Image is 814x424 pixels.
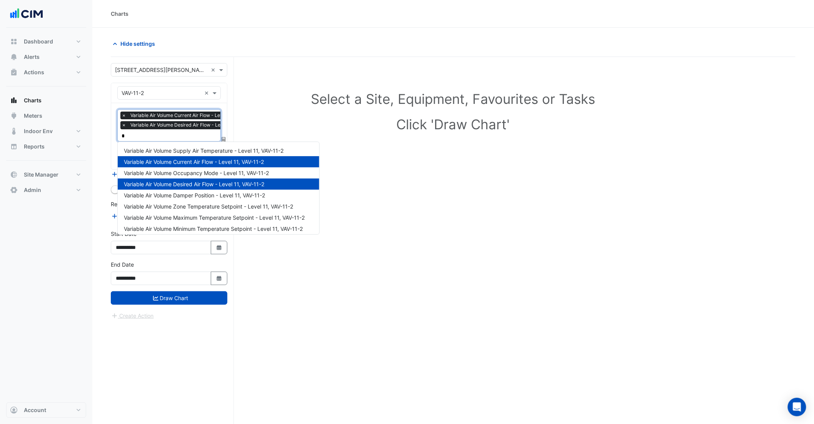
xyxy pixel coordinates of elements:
[111,230,137,238] label: Start Date
[6,124,86,139] button: Indoor Env
[9,6,44,22] img: Company Logo
[10,171,18,179] app-icon: Site Manager
[124,159,264,165] span: Variable Air Volume Current Air Flow - Level 11, VAV-11-2
[24,171,58,179] span: Site Manager
[24,68,44,76] span: Actions
[124,214,305,221] span: Variable Air Volume Maximum Temperature Setpoint - Level 11, VAV-11-2
[6,34,86,49] button: Dashboard
[216,244,223,251] fa-icon: Select Date
[128,112,256,119] span: Variable Air Volume Current Air Flow - Level 11, VAV-11-2
[111,260,134,269] label: End Date
[120,40,155,48] span: Hide settings
[118,142,319,234] div: Options List
[124,181,264,187] span: Variable Air Volume Desired Air Flow - Level 11, VAV-11-2
[10,97,18,104] app-icon: Charts
[6,402,86,418] button: Account
[24,112,42,120] span: Meters
[124,147,284,154] span: Variable Air Volume Supply Air Temperature - Level 11, VAV-11-2
[6,167,86,182] button: Site Manager
[10,112,18,120] app-icon: Meters
[111,200,151,208] label: Reference Lines
[788,398,806,416] div: Open Intercom Messenger
[10,186,18,194] app-icon: Admin
[111,212,168,220] button: Add Reference Line
[124,203,293,210] span: Variable Air Volume Zone Temperature Setpoint - Level 11, VAV-11-2
[204,89,211,97] span: Clear
[111,170,157,179] button: Add Equipment
[24,53,40,61] span: Alerts
[120,112,127,119] span: ×
[10,68,18,76] app-icon: Actions
[111,37,160,50] button: Hide settings
[10,127,18,135] app-icon: Indoor Env
[124,170,269,176] span: Variable Air Volume Occupancy Mode - Level 11, VAV-11-2
[128,91,779,107] h1: Select a Site, Equipment, Favourites or Tasks
[6,49,86,65] button: Alerts
[6,65,86,80] button: Actions
[24,38,53,45] span: Dashboard
[111,10,128,18] div: Charts
[124,225,303,232] span: Variable Air Volume Minimum Temperature Setpoint - Level 11, VAV-11-2
[120,121,127,129] span: ×
[220,136,227,143] span: Choose Function
[211,66,217,74] span: Clear
[10,38,18,45] app-icon: Dashboard
[6,182,86,198] button: Admin
[128,121,257,129] span: Variable Air Volume Desired Air Flow - Level 11, VAV-11-2
[124,192,265,199] span: Variable Air Volume Damper Position - Level 11, VAV-11-2
[216,275,223,282] fa-icon: Select Date
[10,53,18,61] app-icon: Alerts
[24,127,53,135] span: Indoor Env
[24,143,45,150] span: Reports
[6,108,86,124] button: Meters
[6,139,86,154] button: Reports
[24,406,46,414] span: Account
[111,312,154,318] app-escalated-ticket-create-button: Please draw the charts first
[24,186,41,194] span: Admin
[6,93,86,108] button: Charts
[111,291,227,305] button: Draw Chart
[24,97,42,104] span: Charts
[128,116,779,132] h1: Click 'Draw Chart'
[10,143,18,150] app-icon: Reports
